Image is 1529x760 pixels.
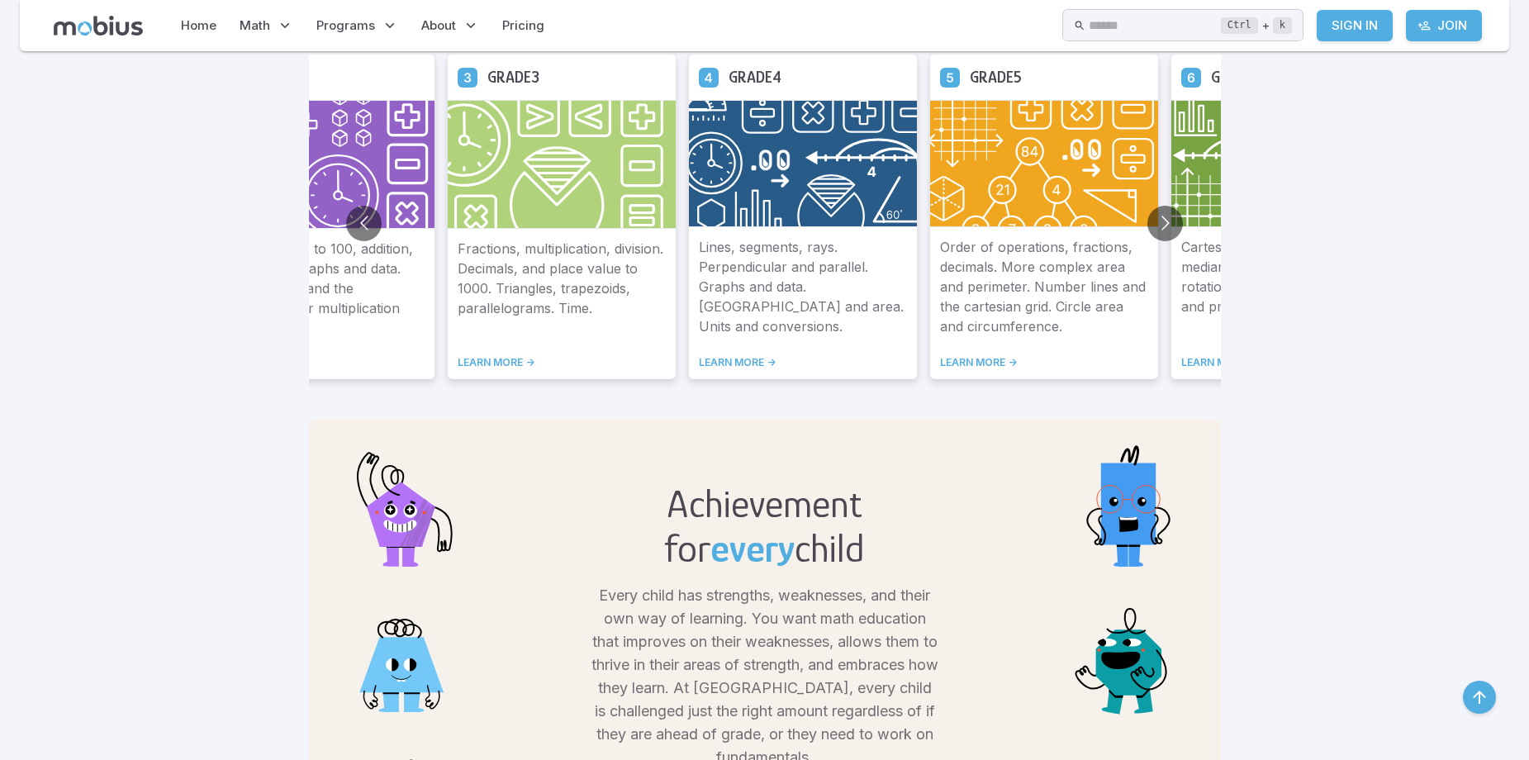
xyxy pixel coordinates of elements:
h5: Grade 4 [729,64,781,90]
kbd: k [1273,17,1292,34]
a: Grade 6 [1181,67,1201,87]
button: Go to next slide [1147,206,1183,241]
img: octagon.svg [1062,584,1194,716]
button: Go to previous slide [346,206,382,241]
span: every [710,526,795,571]
img: Grade 4 [689,100,917,227]
a: LEARN MORE -> [1181,356,1389,369]
h5: Grade 6 [1211,64,1265,90]
img: Grade 2 [207,100,434,229]
h2: for child [664,526,865,571]
div: + [1221,16,1292,36]
p: Lines, segments, rays. Perpendicular and parallel. Graphs and data. [GEOGRAPHIC_DATA] and area. U... [699,237,907,336]
p: Order of operations, fractions, decimals. More complex area and perimeter. Number lines and the c... [940,237,1148,336]
img: Grade 5 [930,100,1158,227]
a: LEARN MORE -> [216,356,425,369]
img: pentagon.svg [335,439,468,571]
a: LEARN MORE -> [940,356,1148,369]
h5: Grade 3 [487,64,539,90]
span: About [421,17,456,35]
p: Fractions, multiplication, division. Decimals, and place value to 1000. Triangles, trapezoids, pa... [458,239,666,336]
a: Join [1406,10,1482,41]
a: Grade 5 [940,67,960,87]
img: trapezoid.svg [335,584,468,716]
a: LEARN MORE -> [699,356,907,369]
kbd: Ctrl [1221,17,1258,34]
a: Home [176,7,221,45]
h2: Achievement [664,482,865,526]
span: Programs [316,17,375,35]
span: Math [240,17,270,35]
a: Grade 4 [699,67,719,87]
a: LEARN MORE -> [458,356,666,369]
img: Grade 3 [448,100,676,229]
p: Cartesian grid. Probability, mean, median, and mode. Reflections, rotations, translations. Factor... [1181,237,1389,336]
a: Pricing [497,7,549,45]
img: rectangle.svg [1062,439,1194,571]
img: Grade 6 [1171,100,1399,227]
p: Place value up to 100, addition, subtraction, graphs and data. Skip counting and the foundations ... [216,239,425,336]
h5: Grade 5 [970,64,1022,90]
a: Sign In [1317,10,1393,41]
a: Grade 3 [458,67,477,87]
